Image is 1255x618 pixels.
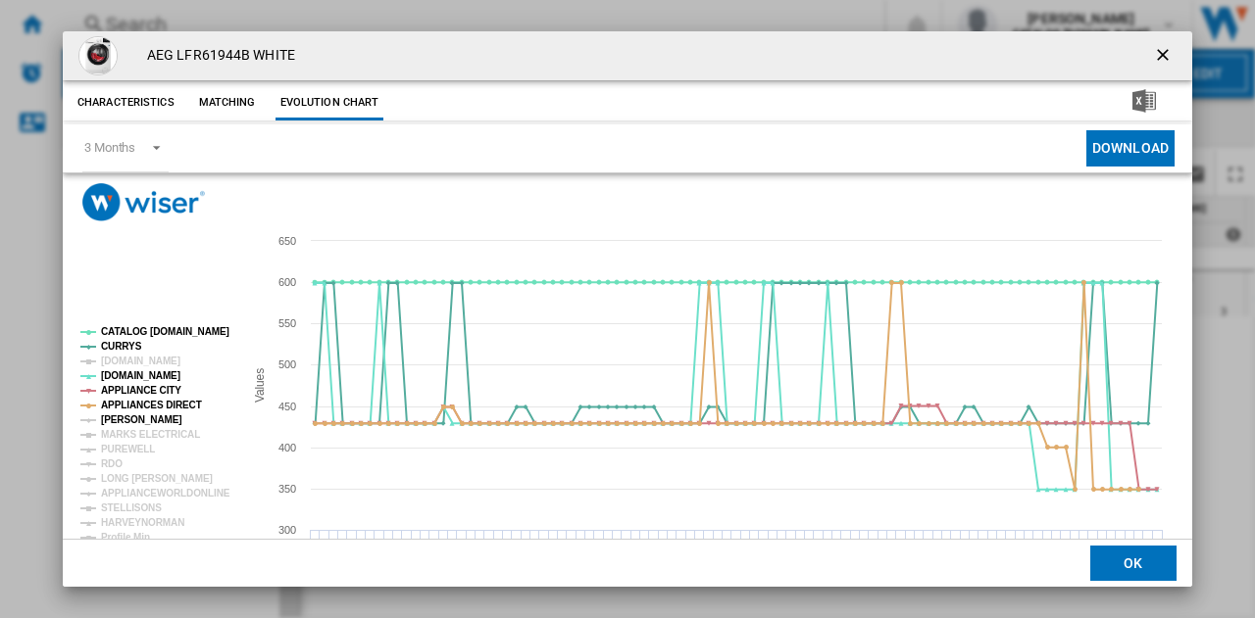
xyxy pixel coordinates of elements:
tspan: MARKS ELECTRICAL [101,429,200,440]
tspan: APPLIANCES DIRECT [101,400,202,410]
tspan: RDO [101,458,123,469]
tspan: 650 [278,235,296,247]
h4: AEG LFR61944B WHITE [137,46,295,66]
img: logo_wiser_300x94.png [82,183,205,221]
tspan: LONG [PERSON_NAME] [101,473,213,484]
ng-md-icon: getI18NText('BUTTONS.CLOSE_DIALOG') [1153,45,1177,69]
button: Evolution chart [276,85,384,120]
tspan: 400 [278,442,296,453]
tspan: APPLIANCEWORLDONLINE [101,488,230,499]
tspan: APPLIANCE CITY [101,385,181,396]
tspan: CURRYS [101,341,142,352]
tspan: STELLISONS [101,502,162,513]
button: Matching [184,85,271,120]
tspan: [DOMAIN_NAME] [101,356,180,366]
md-dialog: Product popup [63,31,1192,588]
button: OK [1090,546,1177,581]
tspan: 600 [278,276,296,288]
tspan: 350 [278,483,296,495]
tspan: 300 [278,524,296,536]
tspan: Values [253,368,267,403]
tspan: [PERSON_NAME] [101,414,182,425]
tspan: [DOMAIN_NAME] [101,370,180,381]
button: getI18NText('BUTTONS.CLOSE_DIALOG') [1145,36,1184,75]
button: Characteristics [73,85,179,120]
button: Download [1086,130,1175,166]
tspan: Profile Min [101,532,150,543]
tspan: 500 [278,358,296,370]
button: Download in Excel [1101,85,1187,120]
tspan: CATALOG [DOMAIN_NAME] [101,326,229,337]
tspan: HARVEYNORMAN [101,517,184,528]
img: excel-24x24.png [1132,89,1156,113]
img: AEG-lfr61944b-1.jpg [78,36,118,75]
tspan: 550 [278,317,296,329]
div: 3 Months [84,140,135,155]
tspan: 450 [278,401,296,412]
tspan: PUREWELL [101,444,155,454]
